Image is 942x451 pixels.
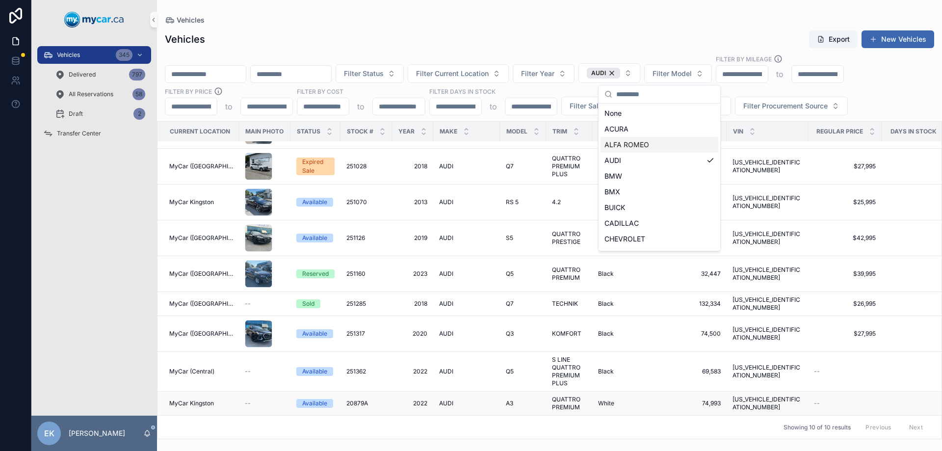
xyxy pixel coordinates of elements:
a: Black [598,368,662,375]
span: Stock # [347,128,373,135]
a: MyCar Kingston [169,198,233,206]
a: Transfer Center [37,125,151,142]
p: [PERSON_NAME] [69,428,125,438]
span: Q7 [506,300,514,308]
span: All Reservations [69,90,113,98]
span: 2023 [398,270,427,278]
a: KOMFORT [552,330,586,338]
span: Status [297,128,320,135]
span: Year [398,128,415,135]
span: BUICK [604,203,625,212]
a: RS 5 [506,198,540,206]
span: Vehicles [177,15,205,25]
p: to [225,101,233,112]
a: 132,334 [674,300,721,308]
button: Select Button [513,64,575,83]
div: 58 [132,88,145,100]
span: Draft [69,110,83,118]
span: Model [506,128,527,135]
span: Q3 [506,330,514,338]
a: [US_VEHICLE_IDENTIFICATION_NUMBER] [733,296,802,312]
span: 251317 [346,330,365,338]
span: Black [598,300,614,308]
span: EK [44,427,54,439]
div: 797 [129,69,145,80]
h1: Vehicles [165,32,205,46]
span: AUDI [439,162,453,170]
span: 2018 [398,300,427,308]
span: Main Photo [245,128,284,135]
div: 345 [116,49,132,61]
a: $39,995 [814,270,876,278]
a: [US_VEHICLE_IDENTIFICATION_NUMBER] [733,266,802,282]
span: Delivered [69,71,96,79]
span: AUDI [439,234,453,242]
label: Filter By Mileage [716,54,772,63]
a: All Reservations58 [49,85,151,103]
a: 2022 [398,368,427,375]
span: Vehicles [57,51,80,59]
a: MyCar ([GEOGRAPHIC_DATA]) [169,330,233,338]
a: -- [814,399,876,407]
a: 2019 [398,234,427,242]
a: Available [296,329,335,338]
span: Filter Sales Type [570,101,625,111]
button: New Vehicles [862,30,934,48]
span: 251285 [346,300,366,308]
a: S5 [506,234,540,242]
a: 251285 [346,300,386,308]
span: BMX [604,187,620,197]
button: Unselect 10 [587,68,620,79]
span: 74,500 [674,330,721,338]
span: 251160 [346,270,366,278]
span: Trim [552,128,567,135]
a: White [598,399,662,407]
span: MyCar ([GEOGRAPHIC_DATA]) [169,300,233,308]
span: Filter Year [521,69,554,79]
a: AUDI [439,330,494,338]
span: ALFA ROMEO [604,140,649,150]
span: Q7 [506,162,514,170]
a: 2022 [398,399,427,407]
a: Q5 [506,368,540,375]
a: AUDI [439,368,494,375]
a: 251028 [346,162,386,170]
span: AUDI [591,69,606,77]
span: $27,995 [814,330,876,338]
span: Filter Model [653,69,692,79]
span: Q5 [506,368,514,375]
a: MyCar ([GEOGRAPHIC_DATA]) [169,234,233,242]
a: AUDI [439,234,494,242]
a: QUATTRO PREMIUM [552,266,586,282]
span: 251028 [346,162,366,170]
a: $26,995 [814,300,876,308]
a: Draft2 [49,105,151,123]
a: QUATTRO PREMIUM [552,396,586,411]
span: QUATTRO PRESTIGE [552,230,586,246]
span: Filter Procurement Source [743,101,828,111]
a: MyCar ([GEOGRAPHIC_DATA]) [169,270,233,278]
span: -- [245,368,251,375]
a: A3 [506,399,540,407]
span: AUDI [439,330,453,338]
div: 2 [133,108,145,120]
div: Expired Sale [302,158,329,175]
a: [US_VEHICLE_IDENTIFICATION_NUMBER] [733,230,802,246]
span: KOMFORT [552,330,581,338]
span: -- [245,399,251,407]
span: -- [814,399,820,407]
span: 4.2 [552,198,561,206]
a: $25,995 [814,198,876,206]
span: 32,447 [674,270,721,278]
a: MyCar (Central) [169,368,233,375]
a: 251160 [346,270,386,278]
a: Reserved [296,269,335,278]
span: -- [245,300,251,308]
div: scrollable content [31,39,157,155]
